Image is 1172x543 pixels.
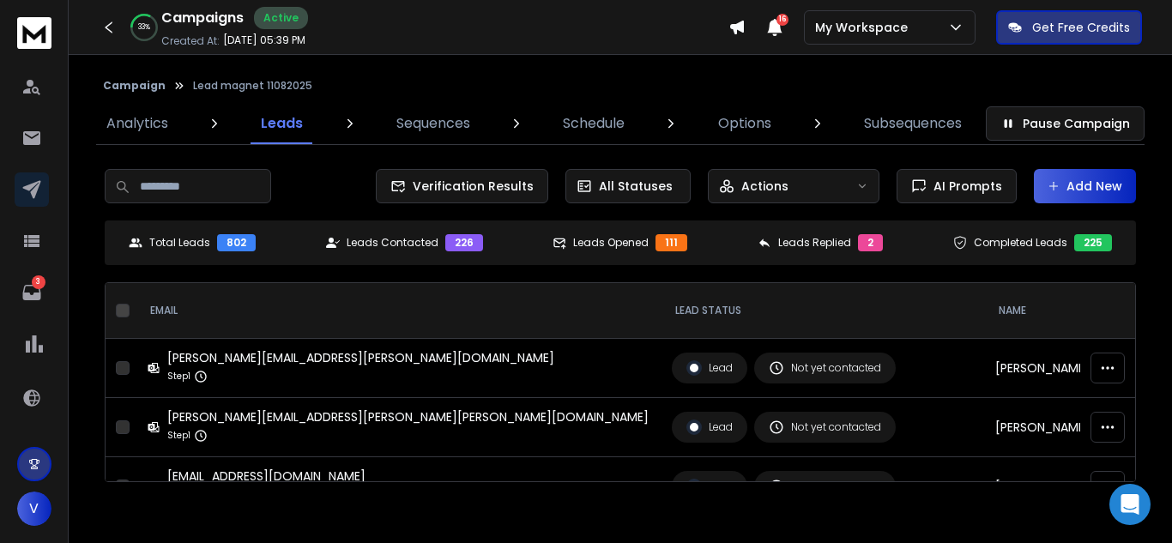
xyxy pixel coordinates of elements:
img: logo [17,17,51,49]
p: Subsequences [864,113,962,134]
div: [EMAIL_ADDRESS][DOMAIN_NAME] [167,468,365,485]
div: Lead [686,360,733,376]
p: Step 1 [167,427,190,444]
p: My Workspace [815,19,915,36]
div: Lead [686,419,733,435]
p: Leads Replied [778,236,851,250]
a: Schedule [553,103,635,144]
p: Completed Leads [974,236,1067,250]
p: Actions [741,178,788,195]
div: Not yet contacted [769,419,881,435]
div: Active [254,7,308,29]
div: 2 [858,234,883,251]
div: Lead [686,479,733,494]
a: 3 [15,275,49,310]
span: AI Prompts [927,178,1002,195]
button: V [17,492,51,526]
div: 226 [445,234,483,251]
div: 802 [217,234,256,251]
button: Get Free Credits [996,10,1142,45]
h1: Campaigns [161,8,244,28]
p: Lead magnet 11082025 [193,79,312,93]
p: Total Leads [149,236,210,250]
p: Leads Opened [573,236,649,250]
p: 33 % [138,22,150,33]
a: Subsequences [854,103,972,144]
p: Step 1 [167,368,190,385]
a: Options [708,103,782,144]
a: Sequences [386,103,480,144]
p: All Statuses [599,178,673,195]
p: Created At: [161,34,220,48]
p: Leads Contacted [347,236,438,250]
button: Verification Results [376,169,548,203]
span: Verification Results [406,178,534,195]
div: Not yet contacted [769,360,881,376]
div: [PERSON_NAME][EMAIL_ADDRESS][PERSON_NAME][PERSON_NAME][DOMAIN_NAME] [167,408,649,425]
div: [PERSON_NAME][EMAIL_ADDRESS][PERSON_NAME][DOMAIN_NAME] [167,349,554,366]
button: Campaign [103,79,166,93]
div: 225 [1074,234,1112,251]
button: Add New [1034,169,1136,203]
p: Sequences [396,113,470,134]
th: EMAIL [136,283,662,339]
p: Get Free Credits [1032,19,1130,36]
div: Open Intercom Messenger [1109,484,1151,525]
span: 16 [776,14,788,26]
th: LEAD STATUS [662,283,985,339]
p: Leads [261,113,303,134]
p: Analytics [106,113,168,134]
p: [DATE] 05:39 PM [223,33,305,47]
div: 111 [655,234,687,251]
button: Pause Campaign [986,106,1145,141]
a: Analytics [96,103,178,144]
p: 3 [32,275,45,289]
button: AI Prompts [897,169,1017,203]
p: Schedule [563,113,625,134]
div: Not yet contacted [769,479,881,494]
a: Leads [251,103,313,144]
p: Options [718,113,771,134]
